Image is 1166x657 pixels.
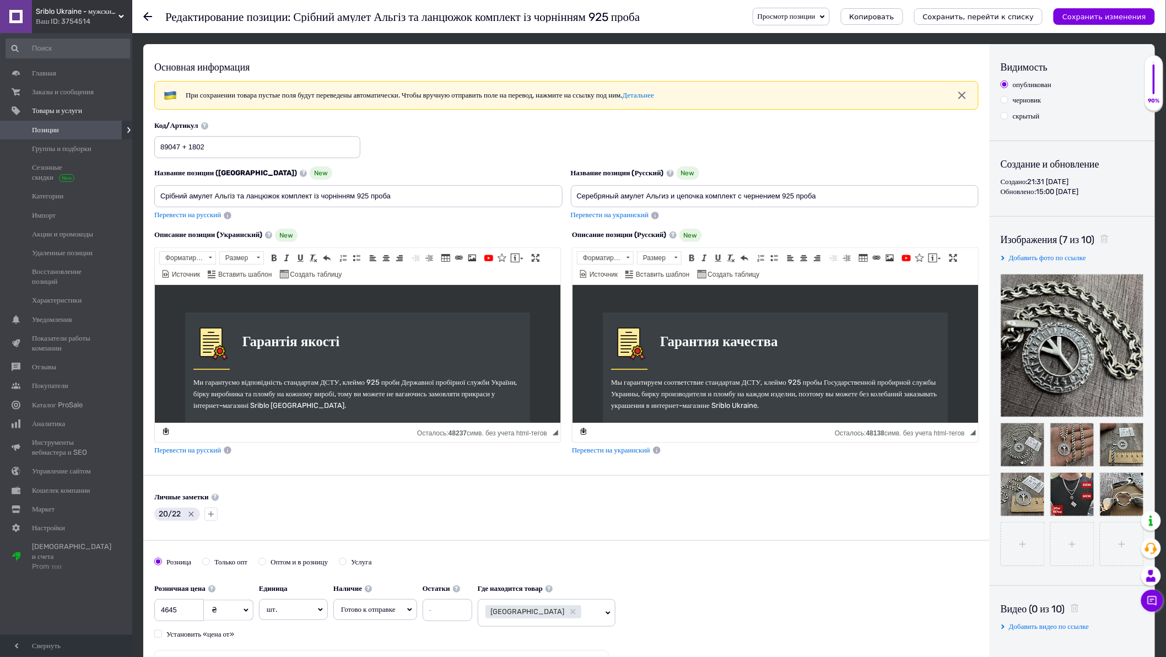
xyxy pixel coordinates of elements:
[712,252,724,264] a: Подчеркнутый (Ctrl+U)
[259,584,288,593] b: Единица
[483,252,495,264] a: Добавить видео с YouTube
[423,584,450,593] b: Остатки
[217,270,272,279] span: Вставить шаблон
[32,68,56,78] span: Главная
[154,211,221,219] span: Перевести на русский
[259,599,328,620] span: шт.
[634,270,689,279] span: Вставить шаблон
[1001,61,1144,74] div: Видимость
[1009,622,1089,631] span: Добавить видео по ссылке
[154,599,204,621] input: 0
[271,557,328,567] div: Оптом и в розницу
[423,599,472,621] input: -
[154,185,563,207] input: Например, H&M женское платье зеленое 38 размер вечернее макси с блестками
[32,523,65,533] span: Настройки
[1013,111,1040,121] div: скрытый
[1054,8,1155,25] button: Сохранить изменения
[1013,80,1051,90] div: опубликован
[32,381,68,391] span: Покупатели
[32,295,82,305] span: Характеристики
[32,562,111,572] div: Prom топ
[32,486,90,496] span: Кошелек компании
[166,629,234,639] div: Установить «цена от»
[725,252,737,264] a: Убрать форматирование
[219,251,264,265] a: Размер
[160,252,205,264] span: Форматирование
[577,252,623,264] span: Форматирование
[143,12,152,21] div: Вернуться назад
[341,605,396,613] span: Готово к отправке
[755,252,767,264] a: Вставить / удалить нумерованный список
[32,144,91,154] span: Группы и подборки
[32,267,102,287] span: Восстановление позиций
[154,230,262,239] span: Описание позиции (Украинский)
[32,106,82,116] span: Товары и услуги
[453,252,465,264] a: Вставить/Редактировать ссылку (Ctrl+L)
[785,252,797,264] a: По левому краю
[275,229,298,242] span: New
[841,8,903,25] button: Копировать
[321,252,333,264] a: Отменить (Ctrl+Z)
[884,252,896,264] a: Изображение
[32,542,111,572] span: [DEMOGRAPHIC_DATA] и счета
[572,446,650,454] span: Перевести на украинский
[758,12,816,20] span: Просмотр позиции
[278,268,344,280] a: Создать таблицу
[828,252,840,264] a: Уменьшить отступ
[32,191,63,201] span: Категории
[154,446,221,454] span: Перевести на русский
[417,427,553,437] div: Подсчет символов
[466,252,478,264] a: Изображение
[160,426,172,438] a: Сделать резервную копию сейчас
[187,510,196,519] svg: Удалить метку
[155,285,560,423] iframe: Визуальный текстовый редактор, 8801FE9A-228C-4B6C-A72E-83613D817D30
[32,466,91,476] span: Управление сайтом
[32,419,65,429] span: Аналитика
[154,169,297,177] span: Название позиции ([GEOGRAPHIC_DATA])
[677,166,699,180] span: New
[159,251,216,265] a: Форматирование
[220,252,253,264] span: Размер
[573,285,978,423] iframe: Визуальный текстовый редактор, F4992D04-040E-41CF-BD8E-CA066BDE0F9D
[835,427,970,437] div: Подсчет символов
[970,430,976,435] span: Перетащите для изменения размера
[1062,13,1146,21] i: Сохранить изменения
[32,229,93,239] span: Акции и промокоды
[1009,254,1086,262] span: Добавить фото по ссылке
[927,252,943,264] a: Вставить сообщение
[706,270,760,279] span: Создать таблицу
[866,429,884,437] span: 48138
[206,268,273,280] a: Вставить шаблон
[478,584,543,593] b: Где находится товар
[798,252,810,264] a: По центру
[850,13,894,21] span: Копировать
[1001,603,1065,615] span: Видео (0 из 10)
[380,252,392,264] a: По центру
[738,252,751,264] a: Отменить (Ctrl+Z)
[530,252,542,264] a: Развернуть
[623,91,654,99] a: Детальнее
[289,270,342,279] span: Создать таблицу
[571,211,649,219] span: Перевести на украинский
[164,89,177,102] img: :flag-ua:
[410,252,422,264] a: Уменьшить отступ
[440,252,452,264] a: Таблица
[857,252,870,264] a: Таблица
[624,268,691,280] a: Вставить шаблон
[1001,233,1144,247] div: Изображения (7 из 10)
[509,252,525,264] a: Вставить сообщение
[165,10,640,24] h1: Редактирование позиции: Срібний амулет Альгіз та ланцюжок комплект із чорнінням 925 проба
[307,252,320,264] a: Убрать форматирование
[212,606,217,614] span: ₴
[699,252,711,264] a: Курсив (Ctrl+I)
[281,252,293,264] a: Курсив (Ctrl+I)
[1145,97,1163,105] div: 90%
[1001,177,1144,187] div: Создано: 21:31 [DATE]
[1013,95,1041,105] div: черновик
[36,7,118,17] span: Sriblo Ukraine - мужские комплекты c цепочками из серебра 925 пробы
[1001,187,1144,197] div: Обновлено: 15:00 [DATE]
[351,557,372,567] div: Услуга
